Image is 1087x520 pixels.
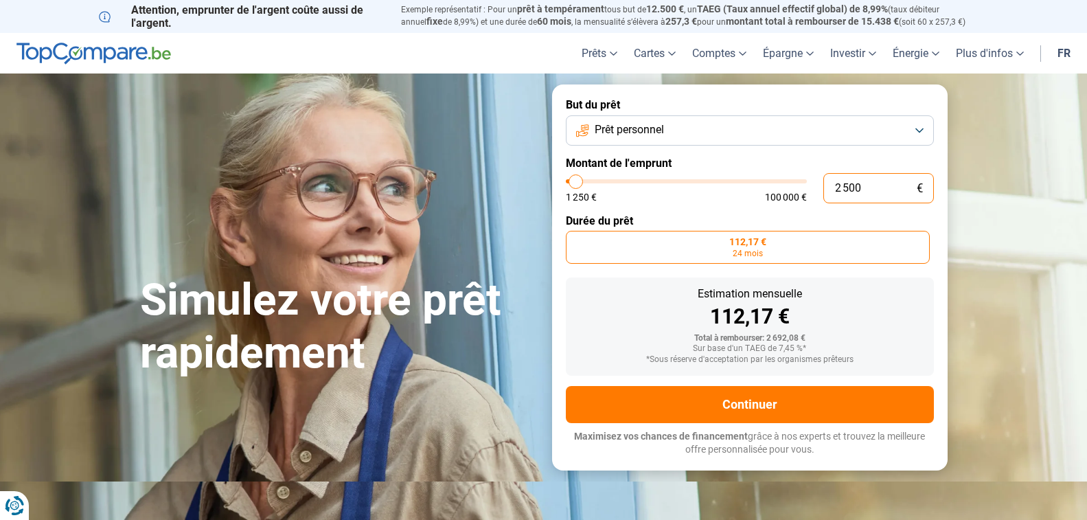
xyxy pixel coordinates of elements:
div: Sur base d'un TAEG de 7,45 %* [577,344,923,354]
a: Épargne [755,33,822,74]
span: 60 mois [537,16,571,27]
label: Durée du prêt [566,214,934,227]
a: Prêts [573,33,626,74]
p: grâce à nos experts et trouvez la meilleure offre personnalisée pour vous. [566,430,934,457]
a: Énergie [884,33,948,74]
span: 100 000 € [765,192,807,202]
span: TAEG (Taux annuel effectif global) de 8,99% [697,3,888,14]
a: Comptes [684,33,755,74]
h1: Simulez votre prêt rapidement [140,274,536,380]
a: Investir [822,33,884,74]
a: Cartes [626,33,684,74]
span: fixe [426,16,443,27]
span: 112,17 € [729,237,766,247]
img: TopCompare [16,43,171,65]
a: Plus d'infos [948,33,1032,74]
span: prêt à tempérament [517,3,604,14]
label: But du prêt [566,98,934,111]
button: Prêt personnel [566,115,934,146]
span: Maximisez vos chances de financement [574,431,748,442]
div: Total à rembourser: 2 692,08 € [577,334,923,343]
p: Exemple représentatif : Pour un tous but de , un (taux débiteur annuel de 8,99%) et une durée de ... [401,3,989,28]
span: montant total à rembourser de 15.438 € [726,16,899,27]
span: Prêt personnel [595,122,664,137]
span: 1 250 € [566,192,597,202]
span: € [917,183,923,194]
p: Attention, emprunter de l'argent coûte aussi de l'argent. [99,3,385,30]
span: 257,3 € [665,16,697,27]
span: 24 mois [733,249,763,258]
div: 112,17 € [577,306,923,327]
button: Continuer [566,386,934,423]
div: *Sous réserve d'acceptation par les organismes prêteurs [577,355,923,365]
span: 12.500 € [646,3,684,14]
div: Estimation mensuelle [577,289,923,299]
a: fr [1049,33,1079,74]
label: Montant de l'emprunt [566,157,934,170]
